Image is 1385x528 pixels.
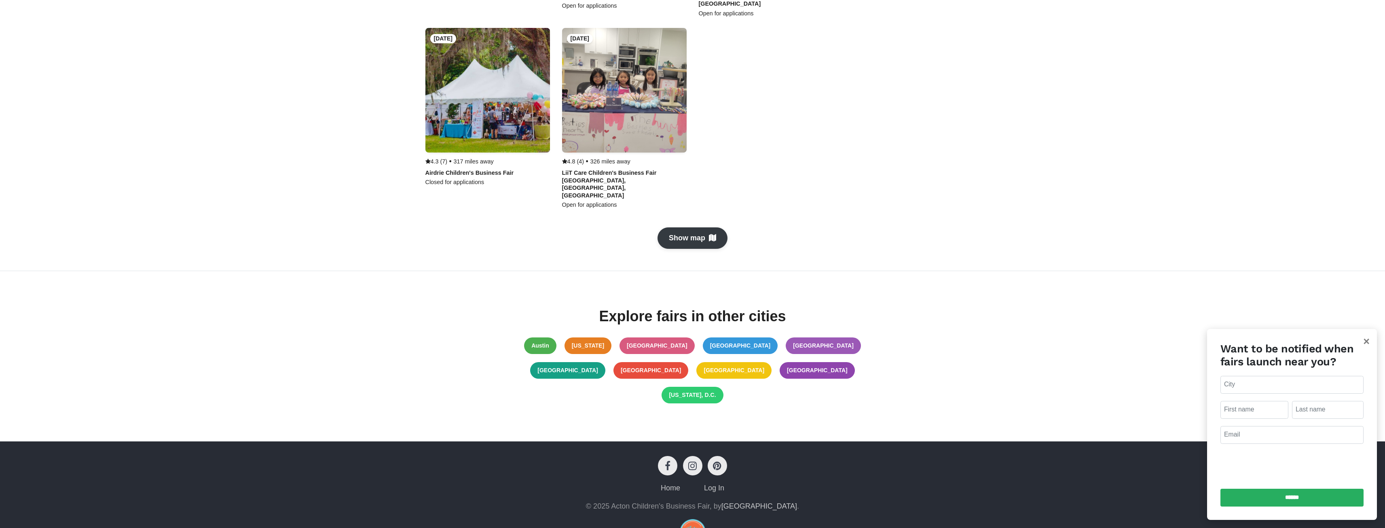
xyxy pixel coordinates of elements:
p: Explore fairs in other cities [516,307,869,325]
h3: Want to be notified when fairs launch near you? [1220,342,1364,369]
a: [GEOGRAPHIC_DATA] [780,362,855,379]
a: [GEOGRAPHIC_DATA] [530,362,605,379]
a: [GEOGRAPHIC_DATA] [620,337,695,354]
a: [GEOGRAPHIC_DATA] [721,502,797,510]
a: [GEOGRAPHIC_DATA] [786,337,861,354]
a: [GEOGRAPHIC_DATA] [613,362,689,379]
a: [US_STATE] [565,337,611,354]
a: [GEOGRAPHIC_DATA] [696,362,772,379]
iframe: reCAPTCHA [1231,451,1353,483]
span: × [1363,335,1370,348]
a: [US_STATE], D.C. [662,387,723,403]
a: Austin [524,337,556,354]
button: Show map [658,227,727,249]
a: Home [661,484,680,492]
a: Log In [704,484,724,492]
a: [GEOGRAPHIC_DATA] [703,337,778,354]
